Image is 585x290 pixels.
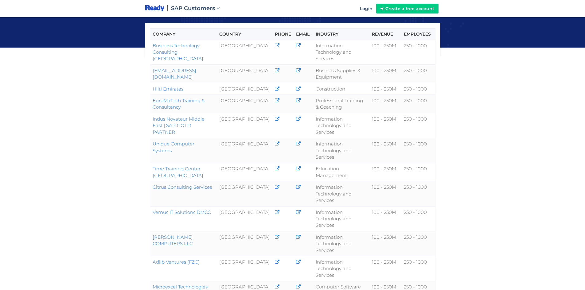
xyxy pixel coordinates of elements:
th: Employees [401,28,435,40]
a: [EMAIL_ADDRESS][DOMAIN_NAME] [153,68,196,80]
td: 250 - 1000 [401,163,435,181]
td: [GEOGRAPHIC_DATA] [217,113,272,138]
td: [GEOGRAPHIC_DATA] [217,40,272,64]
a: EuroMaTech Training & Consultancy [153,98,205,110]
td: 100 - 250M [369,113,401,138]
td: 100 - 250M [369,231,401,256]
a: Citrus Consulting Services [153,184,212,190]
td: 100 - 250M [369,206,401,231]
td: Information Technology and Services [313,256,369,281]
td: [GEOGRAPHIC_DATA] [217,64,272,83]
td: Information Technology and Services [313,181,369,206]
th: Company [150,28,217,40]
span: Login [360,6,372,11]
td: Information Technology and Services [313,113,369,138]
span: SAP Customers [171,5,215,12]
td: Business Supplies & Equipment [313,64,369,83]
td: Education Management [313,163,369,181]
a: Time Training Center [GEOGRAPHIC_DATA] [153,166,203,178]
td: Professional Training & Coaching [313,95,369,113]
td: 100 - 250M [369,40,401,64]
th: Revenue [369,28,401,40]
a: Business Technology Consulting [GEOGRAPHIC_DATA] [153,43,203,62]
td: 250 - 1000 [401,64,435,83]
td: 100 - 250M [369,83,401,95]
th: Email [294,28,313,40]
td: Information Technology and Services [313,231,369,256]
td: 250 - 1000 [401,206,435,231]
td: 250 - 1000 [401,231,435,256]
a: Hilti Emirates [153,86,183,92]
a: Vernus IT Solutions DMCC [153,209,211,215]
td: [GEOGRAPHIC_DATA] [217,83,272,95]
a: [PERSON_NAME] COMPUTERS LLC [153,234,193,246]
td: Information Technology and Services [313,40,369,64]
th: Phone [272,28,294,40]
td: [GEOGRAPHIC_DATA] [217,138,272,163]
td: 250 - 1000 [401,181,435,206]
td: [GEOGRAPHIC_DATA] [217,163,272,181]
td: [GEOGRAPHIC_DATA] [217,181,272,206]
a: Create a free account [376,4,439,14]
td: Construction [313,83,369,95]
td: [GEOGRAPHIC_DATA] [217,231,272,256]
td: 250 - 1000 [401,138,435,163]
th: Industry [313,28,369,40]
td: 250 - 1000 [401,113,435,138]
img: logo [145,5,165,12]
td: 100 - 250M [369,163,401,181]
td: 250 - 1000 [401,256,435,281]
a: Adlib Ventures (FZC) [153,259,200,265]
td: 100 - 250M [369,181,401,206]
td: Information Technology and Services [313,138,369,163]
td: [GEOGRAPHIC_DATA] [217,206,272,231]
a: Unique Computer Systems [153,141,194,153]
td: 100 - 250M [369,256,401,281]
a: Indus Novateur Middle East | SAP GOLD PARTNER [153,116,205,135]
td: 250 - 1000 [401,95,435,113]
td: 100 - 250M [369,95,401,113]
td: Information Technology and Services [313,206,369,231]
td: [GEOGRAPHIC_DATA] [217,95,272,113]
td: [GEOGRAPHIC_DATA] [217,256,272,281]
th: Country [217,28,272,40]
a: Login [356,1,376,16]
td: 100 - 250M [369,138,401,163]
td: 250 - 1000 [401,40,435,64]
td: 100 - 250M [369,64,401,83]
td: 250 - 1000 [401,83,435,95]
